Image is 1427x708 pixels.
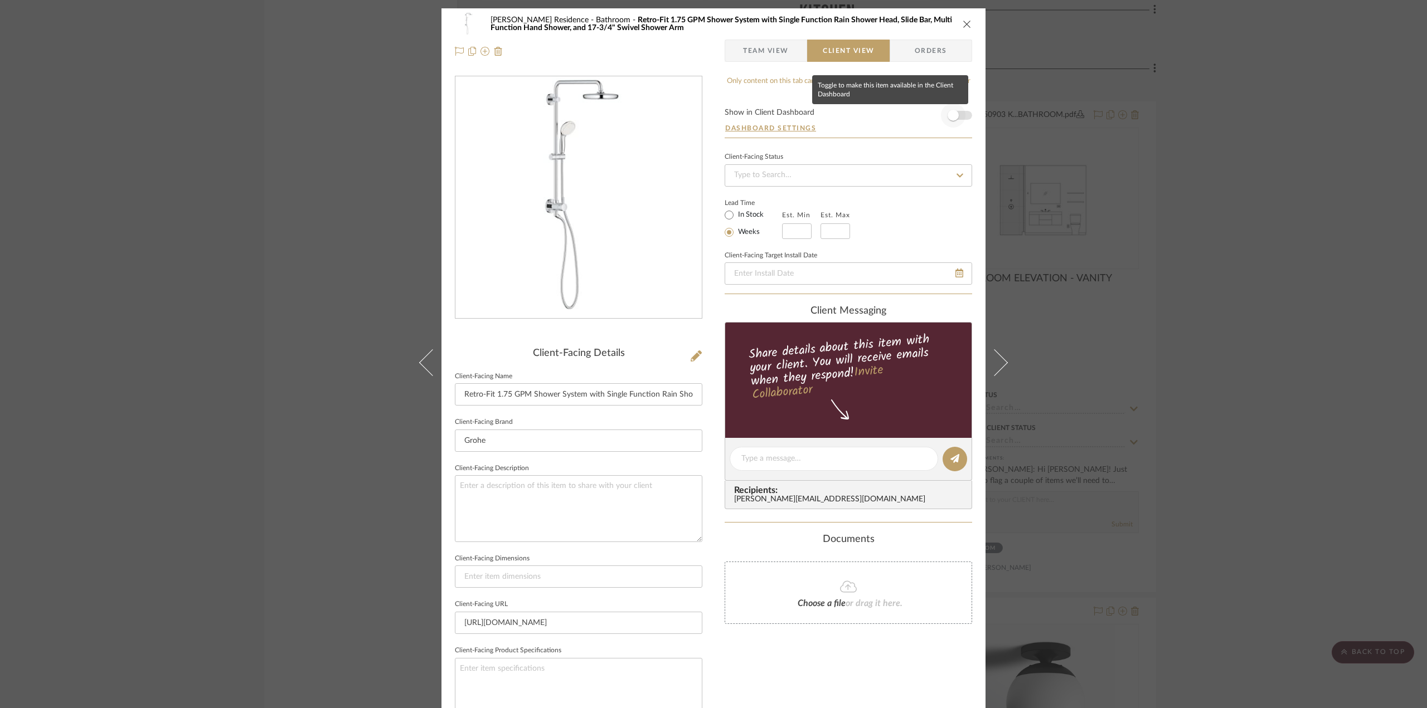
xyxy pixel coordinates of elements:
[455,612,702,634] input: Enter item URL
[736,227,760,237] label: Weeks
[458,77,700,319] img: 4d254731-a329-4f73-a3cd-5902eea73e6d_436x436.jpg
[455,348,702,360] div: Client-Facing Details
[455,419,513,425] label: Client-Facing Brand
[725,154,783,160] div: Client-Facing Status
[596,16,638,24] span: Bathroom
[846,599,902,608] span: or drag it here.
[743,40,789,62] span: Team View
[736,210,764,220] label: In Stock
[455,565,702,588] input: Enter item dimensions
[491,16,952,32] span: Retro-Fit 1.75 GPM Shower System with Single Function Rain Shower Head, Slide Bar, Multi Function...
[725,198,782,208] label: Lead Time
[455,77,702,319] div: 0
[823,40,874,62] span: Client View
[455,648,561,653] label: Client-Facing Product Specifications
[725,253,817,258] label: Client-Facing Target Install Date
[725,123,817,133] button: Dashboard Settings
[455,556,530,561] label: Client-Facing Dimensions
[725,164,972,187] input: Type to Search…
[782,211,810,219] label: Est. Min
[725,262,972,285] input: Enter Install Date
[725,534,972,546] div: Documents
[455,602,508,607] label: Client-Facing URL
[725,305,972,318] div: client Messaging
[455,374,512,379] label: Client-Facing Name
[491,16,596,24] span: [PERSON_NAME] Residence
[962,19,972,29] button: close
[725,76,972,97] div: Only content on this tab can share to Dashboard. Click eyeball icon to show or hide.
[455,429,702,452] input: Enter Client-Facing Brand
[724,330,974,404] div: Share details about this item with your client. You will receive emails when they respond!
[902,40,959,62] span: Orders
[821,211,850,219] label: Est. Max
[798,599,846,608] span: Choose a file
[734,485,967,495] span: Recipients:
[494,47,503,56] img: Remove from project
[455,13,482,35] img: 4d254731-a329-4f73-a3cd-5902eea73e6d_48x40.jpg
[725,208,782,239] mat-radio-group: Select item type
[455,466,529,471] label: Client-Facing Description
[734,495,967,504] div: [PERSON_NAME][EMAIL_ADDRESS][DOMAIN_NAME]
[455,383,702,406] input: Enter Client-Facing Item Name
